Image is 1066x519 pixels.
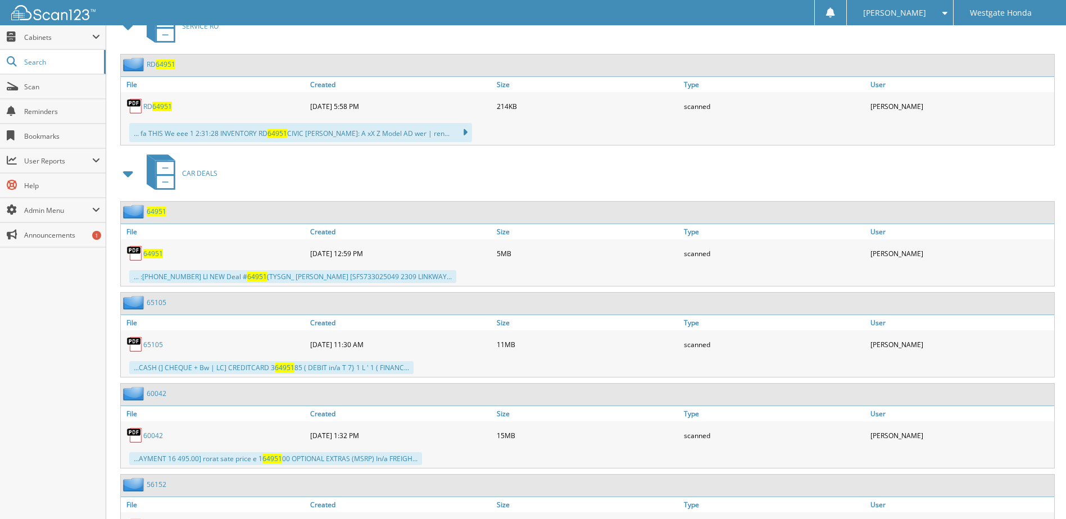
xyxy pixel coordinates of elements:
[863,10,926,16] span: [PERSON_NAME]
[307,242,494,265] div: [DATE] 12:59 PM
[140,151,217,195] a: CAR DEALS
[681,242,868,265] div: scanned
[140,4,219,48] a: SERVICE RO
[152,102,172,111] span: 64951
[123,477,147,491] img: folder2.png
[24,181,100,190] span: Help
[267,129,287,138] span: 64951
[24,230,100,240] span: Announcements
[123,57,147,71] img: folder2.png
[307,95,494,117] div: [DATE] 5:58 PM
[123,295,147,309] img: folder2.png
[868,95,1054,117] div: [PERSON_NAME]
[24,82,100,92] span: Scan
[24,107,100,116] span: Reminders
[494,315,681,330] a: Size
[126,336,143,353] img: PDF.png
[247,272,267,281] span: 64951
[121,315,307,330] a: File
[121,77,307,92] a: File
[307,424,494,447] div: [DATE] 1:32 PM
[143,249,163,258] a: 64951
[681,406,868,421] a: Type
[494,424,681,447] div: 15MB
[494,406,681,421] a: Size
[681,224,868,239] a: Type
[123,386,147,400] img: folder2.png
[147,298,166,307] a: 65105
[681,497,868,512] a: Type
[24,33,92,42] span: Cabinets
[147,207,166,216] a: 64951
[129,270,456,283] div: ... :[PHONE_NUMBER] Ll NEW Deal # (TYSGN_ [PERSON_NAME] [SFS733025049 2309 LINKWAY...
[681,95,868,117] div: scanned
[970,10,1032,16] span: Westgate Honda
[11,5,96,20] img: scan123-logo-white.svg
[868,242,1054,265] div: [PERSON_NAME]
[143,102,172,111] a: RD64951
[868,333,1054,356] div: [PERSON_NAME]
[24,206,92,215] span: Admin Menu
[868,224,1054,239] a: User
[681,77,868,92] a: Type
[182,169,217,178] span: CAR DEALS
[182,21,219,31] span: SERVICE RO
[262,454,282,463] span: 64951
[307,77,494,92] a: Created
[126,245,143,262] img: PDF.png
[307,406,494,421] a: Created
[24,131,100,141] span: Bookmarks
[143,340,163,349] a: 65105
[129,361,414,374] div: ...CASH (] CHEQUE + Bw | LC] CREDITCARD 3 85 ( DEBIT in/a T 7} 1 L ' 1 ( FINANC...
[681,333,868,356] div: scanned
[307,315,494,330] a: Created
[147,60,175,69] a: RD64951
[868,424,1054,447] div: [PERSON_NAME]
[494,224,681,239] a: Size
[24,156,92,166] span: User Reports
[494,242,681,265] div: 5MB
[275,363,294,372] span: 64951
[123,204,147,218] img: folder2.png
[121,406,307,421] a: File
[129,452,422,465] div: ...AYMENT 16 495.00] rorat sate price e 1 00 OPTIONAL EXTRAS (MSRP) In/a FREIGH...
[307,497,494,512] a: Created
[307,333,494,356] div: [DATE] 11:30 AM
[681,424,868,447] div: scanned
[494,333,681,356] div: 11MB
[868,406,1054,421] a: User
[494,95,681,117] div: 214KB
[868,77,1054,92] a: User
[126,98,143,115] img: PDF.png
[494,77,681,92] a: Size
[868,315,1054,330] a: User
[147,389,166,398] a: 60042
[307,224,494,239] a: Created
[92,231,101,240] div: 1
[681,315,868,330] a: Type
[121,497,307,512] a: File
[143,431,163,440] a: 60042
[156,60,175,69] span: 64951
[24,57,98,67] span: Search
[121,224,307,239] a: File
[868,497,1054,512] a: User
[129,123,472,142] div: ... fa THIS We eee 1 2:31:28 INVENTORY RD CIVIC [PERSON_NAME]: A xX Z Model AD wer | ren...
[147,480,166,489] a: 56152
[126,427,143,444] img: PDF.png
[494,497,681,512] a: Size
